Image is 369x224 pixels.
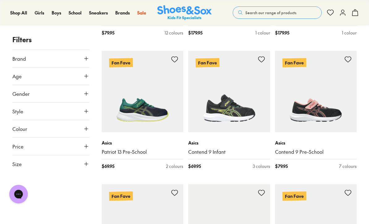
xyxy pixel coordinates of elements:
[164,30,183,36] div: 12 colours
[109,192,133,201] p: Fan Fave
[12,90,30,97] span: Gender
[157,5,212,20] a: Shoes & Sox
[275,30,289,36] span: $ 179.95
[12,72,22,80] span: Age
[12,108,23,115] span: Style
[12,138,89,155] button: Price
[166,163,183,169] div: 2 colours
[12,50,89,67] button: Brand
[12,35,89,45] p: Filters
[282,192,306,201] p: Fan Fave
[196,58,219,67] p: Fan Fave
[245,10,296,15] span: Search our range of products
[275,163,288,169] span: $ 79.95
[102,51,184,132] a: Fan Fave
[12,143,23,150] span: Price
[188,140,270,146] p: Asics
[102,163,114,169] span: $ 69.95
[275,51,357,132] a: Fan Fave
[157,5,212,20] img: SNS_Logo_Responsive.svg
[137,10,146,16] a: Sale
[69,10,82,16] a: School
[339,163,357,169] div: 7 colours
[115,10,130,16] a: Brands
[102,149,184,155] a: Patriot 13 Pre-School
[275,140,357,146] p: Asics
[10,10,27,16] a: Shop All
[255,30,270,36] div: 1 colour
[102,140,184,146] p: Asics
[35,10,44,16] a: Girls
[12,155,89,173] button: Size
[52,10,61,16] a: Boys
[12,125,27,132] span: Colour
[342,30,357,36] div: 1 colour
[12,120,89,137] button: Colour
[12,160,22,168] span: Size
[188,163,201,169] span: $ 69.95
[89,10,108,16] a: Sneakers
[282,58,306,67] p: Fan Fave
[12,103,89,120] button: Style
[188,51,270,132] a: Fan Fave
[253,163,270,169] div: 3 colours
[188,149,270,155] a: Contend 9 Infant
[275,149,357,155] a: Contend 9 Pre-School
[109,58,133,67] p: Fan Fave
[12,55,26,62] span: Brand
[188,30,202,36] span: $ 179.95
[6,183,31,206] iframe: Gorgias live chat messenger
[12,85,89,102] button: Gender
[102,30,114,36] span: $ 79.95
[12,67,89,85] button: Age
[233,6,322,19] button: Search our range of products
